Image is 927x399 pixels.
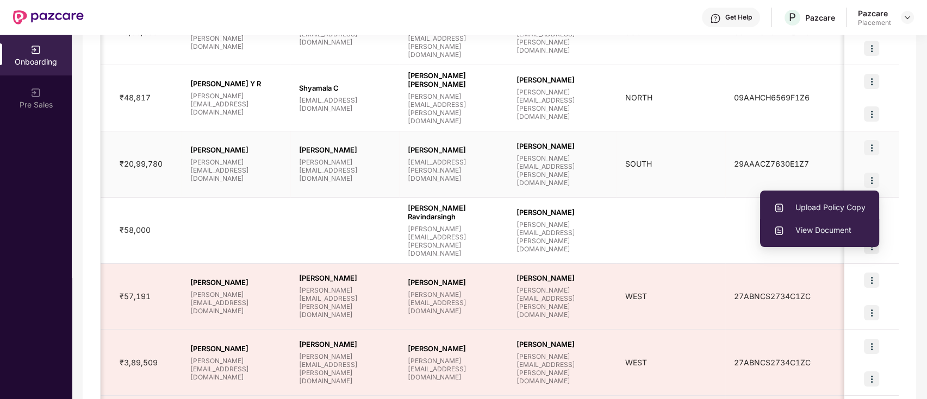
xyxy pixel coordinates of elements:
[864,273,879,288] img: icon
[299,274,390,282] span: [PERSON_NAME]
[517,75,608,84] span: [PERSON_NAME]
[864,371,879,387] img: icon
[725,27,819,36] span: 33AALCD3245Q1Z9
[408,204,499,221] span: [PERSON_NAME] Ravindarsingh
[725,292,819,301] span: 27ABNCS2734C1ZC
[408,357,499,381] span: [PERSON_NAME][EMAIL_ADDRESS][DOMAIN_NAME]
[111,292,159,301] span: ₹57,191
[864,140,879,155] img: icon
[858,8,891,18] div: Pazcare
[299,84,390,92] span: Shyamala C
[725,13,752,22] div: Get Help
[517,208,608,217] span: [PERSON_NAME]
[408,145,499,154] span: [PERSON_NAME]
[617,357,725,369] div: WEST
[789,11,796,24] span: P
[111,225,159,235] span: ₹58,000
[617,158,725,170] div: SOUTH
[903,13,912,22] img: svg+xml;base64,PHN2ZyBpZD0iRHJvcGRvd24tMzJ4MzIiIHhtbG5zPSJodHRwOi8vd3d3LnczLm9yZy8yMDAwL3N2ZyIgd2...
[299,286,390,319] span: [PERSON_NAME][EMAIL_ADDRESS][PERSON_NAME][DOMAIN_NAME]
[517,274,608,282] span: [PERSON_NAME]
[111,27,166,36] span: ₹8,98,000
[190,357,282,381] span: [PERSON_NAME][EMAIL_ADDRESS][DOMAIN_NAME]
[111,93,159,102] span: ₹48,817
[30,45,41,55] img: svg+xml;base64,PHN2ZyB3aWR0aD0iMjAiIGhlaWdodD0iMjAiIHZpZXdCb3g9IjAgMCAyMCAyMCIgZmlsbD0ibm9uZSIgeG...
[864,41,879,56] img: icon
[408,92,499,125] span: [PERSON_NAME][EMAIL_ADDRESS][PERSON_NAME][DOMAIN_NAME]
[299,145,390,154] span: [PERSON_NAME]
[617,290,725,302] div: WEST
[517,22,608,54] span: [PERSON_NAME][EMAIL_ADDRESS][PERSON_NAME][DOMAIN_NAME]
[517,88,608,121] span: [PERSON_NAME][EMAIL_ADDRESS][PERSON_NAME][DOMAIN_NAME]
[408,225,499,257] span: [PERSON_NAME][EMAIL_ADDRESS][PERSON_NAME][DOMAIN_NAME]
[725,93,818,102] span: 09AAHCH6569F1Z6
[299,30,390,46] span: [EMAIL_ADDRESS][DOMAIN_NAME]
[408,158,499,182] span: [EMAIL_ADDRESS][PERSON_NAME][DOMAIN_NAME]
[517,286,608,319] span: [PERSON_NAME][EMAIL_ADDRESS][PERSON_NAME][DOMAIN_NAME]
[725,358,819,367] span: 27ABNCS2734C1ZC
[408,26,499,59] span: [PERSON_NAME][EMAIL_ADDRESS][PERSON_NAME][DOMAIN_NAME]
[13,10,84,24] img: New Pazcare Logo
[725,159,818,168] span: 29AAACZ7630E1Z7
[408,344,499,353] span: [PERSON_NAME]
[517,340,608,349] span: [PERSON_NAME]
[299,96,390,112] span: [EMAIL_ADDRESS][DOMAIN_NAME]
[864,74,879,89] img: icon
[774,224,866,236] span: View Document
[111,159,171,168] span: ₹20,99,780
[864,339,879,354] img: icon
[408,290,499,315] span: [PERSON_NAME][EMAIL_ADDRESS][DOMAIN_NAME]
[858,18,891,27] div: Placement
[299,158,390,182] span: [PERSON_NAME][EMAIL_ADDRESS][DOMAIN_NAME]
[190,92,282,116] span: [PERSON_NAME][EMAIL_ADDRESS][DOMAIN_NAME]
[190,26,282,50] span: [EMAIL_ADDRESS][PERSON_NAME][DOMAIN_NAME]
[864,106,879,122] img: icon
[190,158,282,182] span: [PERSON_NAME][EMAIL_ADDRESS][DOMAIN_NAME]
[517,142,608,150] span: [PERSON_NAME]
[299,340,390,349] span: [PERSON_NAME]
[190,278,282,287] span: [PERSON_NAME]
[774,225,785,236] img: svg+xml;base64,PHN2ZyBpZD0iVXBsb2FkX0xvZ3MiIGRhdGEtbmFtZT0iVXBsb2FkIExvZ3MiIHhtbG5zPSJodHRwOi8vd3...
[710,13,721,24] img: svg+xml;base64,PHN2ZyBpZD0iSGVscC0zMngzMiIgeG1sbnM9Imh0dHA6Ly93d3cudzMub3JnLzIwMDAvc3ZnIiB3aWR0aD...
[190,79,282,88] span: [PERSON_NAME] Y R
[30,87,41,98] img: svg+xml;base64,PHN2ZyB3aWR0aD0iMjAiIGhlaWdodD0iMjAiIHZpZXdCb3g9IjAgMCAyMCAyMCIgZmlsbD0ibm9uZSIgeG...
[617,92,725,104] div: NORTH
[864,305,879,320] img: icon
[517,154,608,187] span: [PERSON_NAME][EMAIL_ADDRESS][PERSON_NAME][DOMAIN_NAME]
[517,220,608,253] span: [PERSON_NAME][EMAIL_ADDRESS][PERSON_NAME][DOMAIN_NAME]
[111,358,166,367] span: ₹3,89,509
[805,12,835,23] div: Pazcare
[190,145,282,154] span: [PERSON_NAME]
[774,201,866,213] span: Upload Policy Copy
[190,344,282,353] span: [PERSON_NAME]
[774,202,785,213] img: svg+xml;base64,PHN2ZyBpZD0iVXBsb2FkX0xvZ3MiIGRhdGEtbmFtZT0iVXBsb2FkIExvZ3MiIHhtbG5zPSJodHRwOi8vd3...
[299,352,390,385] span: [PERSON_NAME][EMAIL_ADDRESS][PERSON_NAME][DOMAIN_NAME]
[190,290,282,315] span: [PERSON_NAME][EMAIL_ADDRESS][DOMAIN_NAME]
[864,173,879,188] img: icon
[408,278,499,287] span: [PERSON_NAME]
[517,352,608,385] span: [PERSON_NAME][EMAIL_ADDRESS][PERSON_NAME][DOMAIN_NAME]
[408,71,499,88] span: [PERSON_NAME] [PERSON_NAME]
